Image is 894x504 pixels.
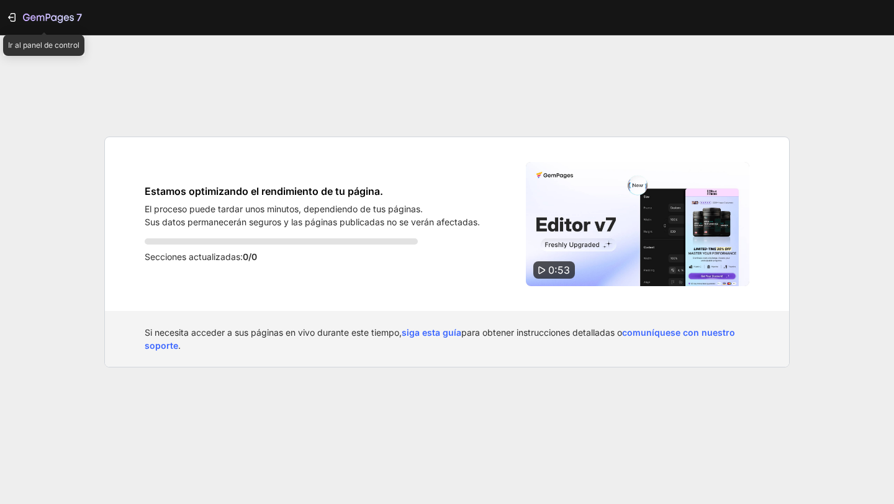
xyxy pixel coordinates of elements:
font: El proceso puede tardar unos minutos, dependiendo de tus páginas. [145,204,423,214]
font: para obtener instrucciones detalladas o [461,327,622,338]
font: Secciones actualizadas: [145,251,243,262]
a: siga esta guía [402,327,461,338]
font: 7 [76,11,82,24]
font: Sus datos permanecerán seguros y las páginas publicadas no se verán afectadas. [145,217,480,227]
font: Estamos optimizando el rendimiento de tu página. [145,185,383,197]
font: 0:53 [548,264,570,276]
font: 0/0 [243,251,257,262]
img: Miniatura del vídeo [526,162,749,286]
font: . [178,340,181,351]
font: Si necesita acceder a sus páginas en vivo durante este tiempo, [145,327,402,338]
